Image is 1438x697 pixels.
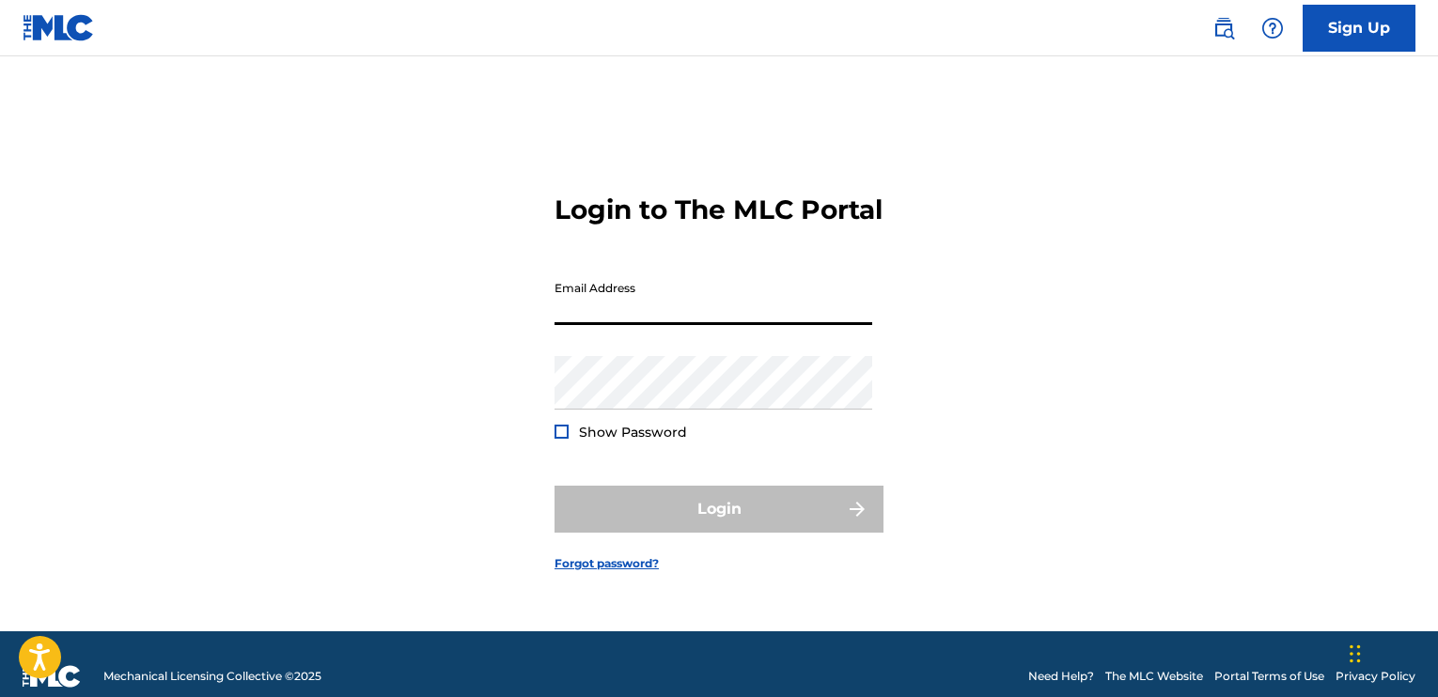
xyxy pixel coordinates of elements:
a: Forgot password? [555,555,659,572]
img: search [1212,17,1235,39]
div: Help [1254,9,1291,47]
a: Public Search [1205,9,1243,47]
img: MLC Logo [23,14,95,41]
h3: Login to The MLC Portal [555,194,883,226]
a: Need Help? [1028,668,1094,685]
a: Privacy Policy [1336,668,1415,685]
a: Sign Up [1303,5,1415,52]
a: Portal Terms of Use [1214,668,1324,685]
iframe: Chat Widget [1344,607,1438,697]
img: help [1261,17,1284,39]
img: logo [23,665,81,688]
span: Mechanical Licensing Collective © 2025 [103,668,321,685]
span: Show Password [579,424,687,441]
div: Drag [1350,626,1361,682]
a: The MLC Website [1105,668,1203,685]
